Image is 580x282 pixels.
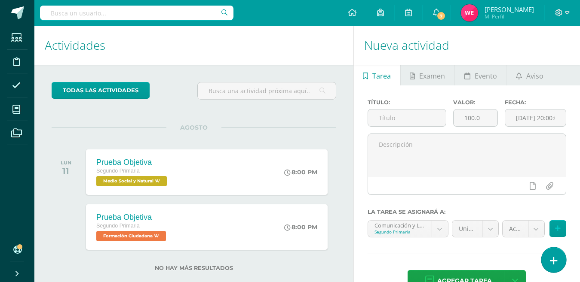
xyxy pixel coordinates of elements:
input: Puntos máximos [454,109,497,126]
span: Evento [475,66,497,86]
h1: Actividades [45,26,343,65]
span: Formación Ciudadana 'A' [96,231,166,241]
label: Fecha: [505,99,566,106]
label: No hay más resultados [52,265,336,271]
div: LUN [61,160,71,166]
div: Prueba Objetiva [96,213,168,222]
a: Evento [455,65,506,85]
a: Comunicación y Lenguaje 'A'Segundo Primaria [368,221,448,237]
a: Aviso [506,65,552,85]
a: Examen [401,65,454,85]
input: Fecha de entrega [505,109,566,126]
h1: Nueva actividad [364,26,570,65]
div: Comunicación y Lenguaje 'A' [374,221,425,229]
a: Actitudinal (5.0%) [503,221,544,237]
label: Valor: [453,99,498,106]
input: Busca un usuario... [40,6,233,20]
a: todas las Actividades [52,82,150,99]
div: Segundo Primaria [374,229,425,235]
input: Título [368,109,446,126]
img: f6dd47af6b8f366e2d3f79760b9125f9.png [461,4,478,21]
div: 8:00 PM [284,168,317,176]
a: Unidad 3 [452,221,499,237]
span: Mi Perfil [485,13,534,20]
span: Segundo Primaria [96,223,140,229]
span: Tarea [372,66,391,86]
span: Unidad 3 [459,221,476,237]
div: 8:00 PM [284,223,317,231]
span: Actitudinal (5.0%) [509,221,522,237]
input: Busca una actividad próxima aquí... [198,82,336,99]
span: 7 [436,11,446,21]
span: Medio Social y Natural 'A' [96,176,167,186]
div: Prueba Objetiva [96,158,169,167]
span: Examen [419,66,445,86]
span: [PERSON_NAME] [485,5,534,14]
label: Título: [368,99,446,106]
label: La tarea se asignará a: [368,209,566,215]
div: 11 [61,166,71,176]
span: Aviso [526,66,543,86]
span: Segundo Primaria [96,168,140,174]
a: Tarea [354,65,400,85]
span: AGOSTO [166,124,221,131]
